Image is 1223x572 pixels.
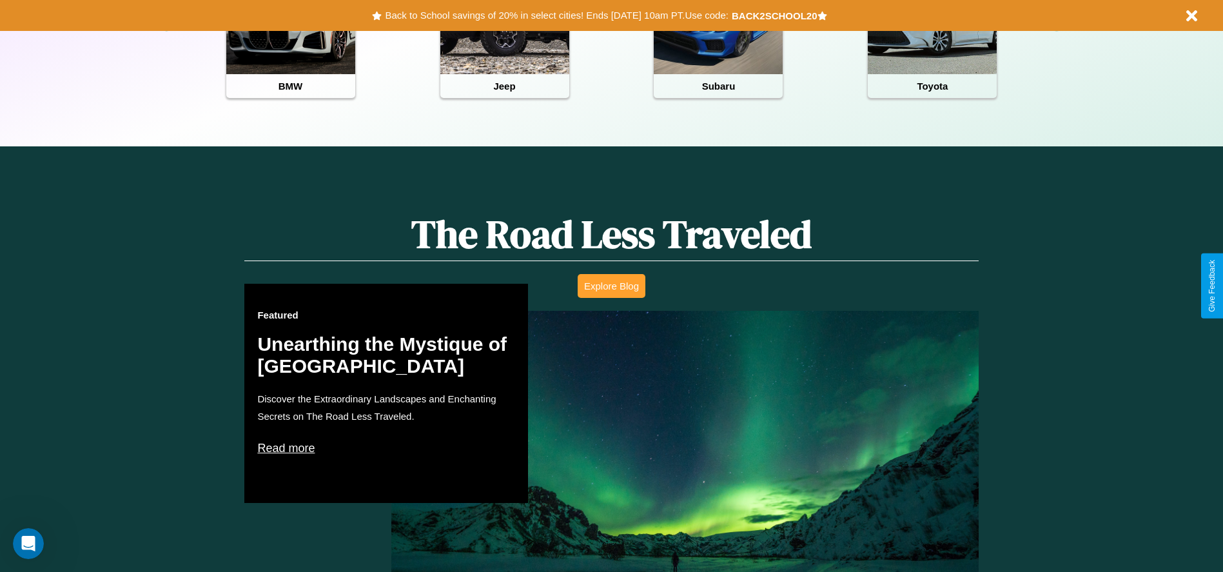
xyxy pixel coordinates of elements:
b: BACK2SCHOOL20 [732,10,817,21]
p: Read more [257,438,515,459]
h1: The Road Less Traveled [244,208,978,261]
div: Give Feedback [1208,260,1217,312]
button: Back to School savings of 20% in select cities! Ends [DATE] 10am PT.Use code: [382,6,731,25]
p: Discover the Extraordinary Landscapes and Enchanting Secrets on The Road Less Traveled. [257,390,515,425]
h3: Featured [257,310,515,321]
button: Explore Blog [578,274,645,298]
h4: BMW [226,74,355,98]
h4: Toyota [868,74,997,98]
h2: Unearthing the Mystique of [GEOGRAPHIC_DATA] [257,333,515,377]
h4: Subaru [654,74,783,98]
h4: Jeep [440,74,569,98]
iframe: Intercom live chat [13,528,44,559]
